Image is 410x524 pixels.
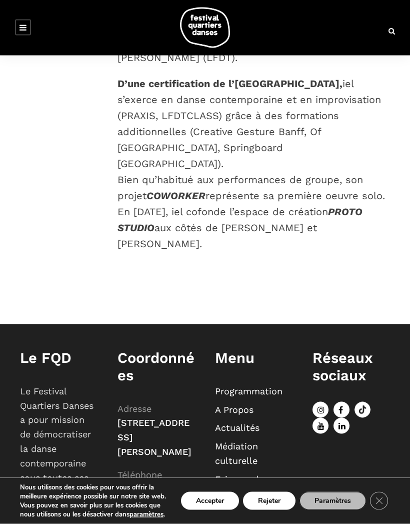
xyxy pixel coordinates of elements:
[20,349,97,367] h1: Le FQD
[243,492,295,510] button: Rejeter
[129,510,163,519] button: paramètres
[215,422,259,433] a: Actualités
[117,417,191,457] span: [STREET_ADDRESS][PERSON_NAME]
[299,492,366,510] button: Paramètres
[215,441,258,466] a: Médiation culturelle
[117,403,151,414] span: Adresse
[312,349,390,384] h1: Réseaux sociaux
[180,8,230,48] img: logo-fqd-med
[117,206,362,234] strong: PROTO STUDIO
[117,469,162,480] span: Téléphone
[215,474,269,484] a: Faire un don
[20,483,166,501] p: Nous utilisons des cookies pour vous offrir la meilleure expérience possible sur notre site web.
[117,349,195,384] h1: Coordonnées
[215,404,253,415] a: A Propos
[215,386,282,396] a: Programmation
[20,501,166,519] p: Vous pouvez en savoir plus sur les cookies que nous utilisons ou les désactiver dans .
[181,492,239,510] button: Accepter
[146,190,205,202] em: COWORKER
[117,78,342,90] strong: D’une certification de l’[GEOGRAPHIC_DATA],
[117,76,390,252] p: iel s’exerce en danse contemporaine et en improvisation (PRAXIS, LFDTCLASS) grâce à des formation...
[215,349,292,367] h1: Menu
[370,492,388,510] button: Close GDPR Cookie Banner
